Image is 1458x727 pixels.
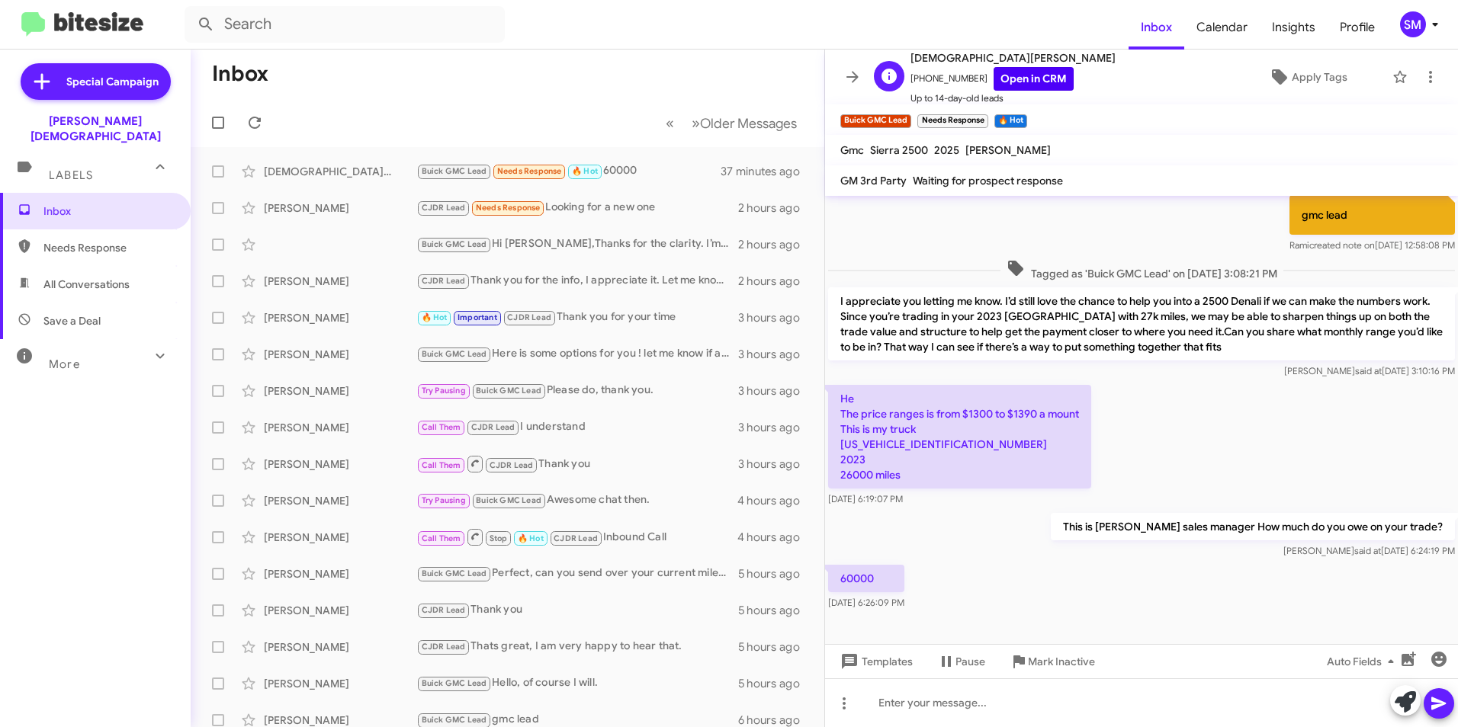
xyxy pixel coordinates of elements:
span: » [692,114,700,133]
a: Special Campaign [21,63,171,100]
h1: Inbox [212,62,268,86]
span: Buick GMC Lead [476,386,541,396]
span: Rami [DATE] 12:58:08 PM [1289,239,1455,251]
div: Here is some options for you ! let me know if any of theses would work out [416,345,738,363]
small: Needs Response [917,114,988,128]
div: [PERSON_NAME] [264,493,416,508]
span: [DEMOGRAPHIC_DATA][PERSON_NAME] [910,49,1116,67]
p: 60000 [828,565,904,592]
span: All Conversations [43,277,130,292]
span: Call Them [422,460,461,470]
span: Older Messages [700,115,797,132]
a: Inbox [1129,5,1184,50]
div: Thank you for your time [416,309,738,326]
span: CJDR Lead [490,460,534,470]
nav: Page navigation example [657,107,806,139]
div: 2 hours ago [738,274,812,289]
button: Apply Tags [1230,63,1385,91]
div: Thank you [416,601,738,619]
span: CJDR Lead [422,605,466,615]
span: Inbox [43,203,173,219]
span: Save a Deal [43,313,101,328]
span: Gmc [840,143,864,157]
span: [PERSON_NAME] [DATE] 3:10:16 PM [1284,365,1455,376]
p: gmc lead [1289,195,1455,235]
button: Previous [657,107,683,139]
div: Thank you [416,454,738,473]
div: Thats great, I am very happy to hear that. [416,638,738,655]
span: Mark Inactive [1028,648,1095,675]
a: Open in CRM [994,67,1074,91]
small: Buick GMC Lead [840,114,911,128]
div: 60000 [416,162,721,180]
div: 3 hours ago [738,420,812,435]
span: CJDR Lead [422,276,466,286]
p: I appreciate you letting me know. I’d still love the chance to help you into a 2500 Denali if we ... [828,287,1455,360]
span: 2025 [934,143,959,157]
div: [PERSON_NAME] [264,530,416,545]
button: SM [1387,11,1441,37]
span: Buick GMC Lead [422,715,487,725]
span: Buick GMC Lead [422,568,487,578]
span: Labels [49,168,93,182]
div: [PERSON_NAME] [264,347,416,362]
button: Auto Fields [1315,648,1412,675]
small: 🔥 Hot [994,114,1027,128]
div: [DEMOGRAPHIC_DATA][PERSON_NAME] [264,164,416,179]
span: Needs Response [476,203,541,213]
span: Tagged as 'Buick GMC Lead' on [DATE] 3:08:21 PM [1000,259,1283,281]
div: [PERSON_NAME] [264,274,416,289]
button: Templates [825,648,925,675]
span: Important [458,312,497,322]
span: Sierra 2500 [870,143,928,157]
span: Apply Tags [1292,63,1347,91]
div: [PERSON_NAME] [264,639,416,655]
span: Buick GMC Lead [422,239,487,249]
div: 3 hours ago [738,310,812,325]
div: 3 hours ago [738,383,812,399]
span: Needs Response [43,240,173,255]
span: [DATE] 6:26:09 PM [828,597,904,608]
span: Pause [955,648,985,675]
span: CJDR Lead [507,312,551,322]
span: [PHONE_NUMBER] [910,67,1116,91]
span: said at [1354,545,1381,556]
span: Needs Response [497,166,562,176]
div: Inbound Call [416,527,737,546]
span: 🔥 Hot [572,166,598,176]
span: Buick GMC Lead [476,495,541,505]
p: This is [PERSON_NAME] sales manager How much do you owe on your trade? [1051,513,1455,540]
div: Awesome chat then. [416,492,737,509]
span: « [666,114,674,133]
div: Thank you for the info, I appreciate it. Let me know if there's a possibility of getting the pric... [416,272,738,290]
span: Call Them [422,533,461,543]
div: Hi [PERSON_NAME],Thanks for the clarity. I’m putting together out-the-door options for the Sierra... [416,235,738,253]
div: 5 hours ago [738,676,812,691]
span: Stop [490,533,508,543]
button: Next [682,107,806,139]
div: [PERSON_NAME] [264,566,416,581]
span: CJDR Lead [422,642,466,652]
div: Looking for a new one [416,199,738,216]
div: [PERSON_NAME] [264,383,416,399]
div: [PERSON_NAME] [264,310,416,325]
div: Hello, of course I will. [416,674,738,692]
a: Calendar [1184,5,1260,50]
div: [PERSON_NAME] [264,456,416,472]
span: Up to 14-day-old leads [910,91,1116,106]
span: 🔥 Hot [422,312,448,322]
a: Profile [1328,5,1387,50]
span: Call Them [422,422,461,432]
button: Pause [925,648,997,675]
input: Search [185,6,505,43]
span: Insights [1260,5,1328,50]
div: 2 hours ago [738,200,812,216]
span: CJDR Lead [422,203,466,213]
div: 5 hours ago [738,566,812,581]
div: Please do, thank you. [416,382,738,399]
div: 5 hours ago [738,639,812,655]
span: CJDR Lead [554,533,598,543]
